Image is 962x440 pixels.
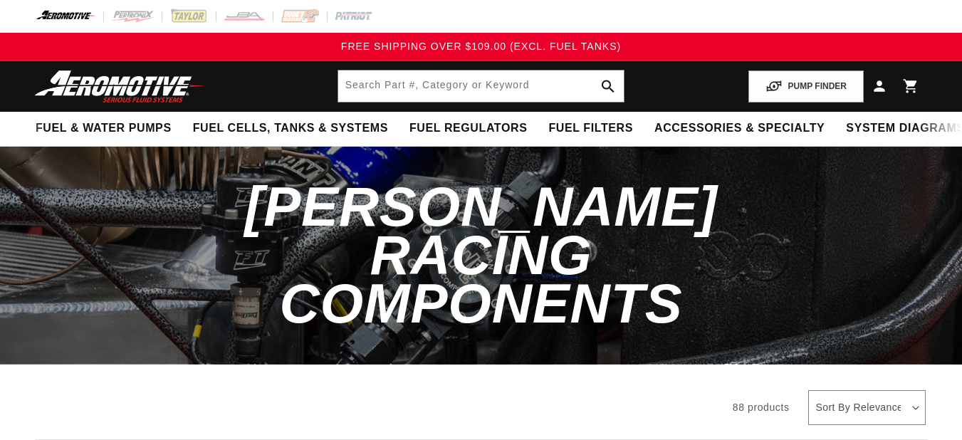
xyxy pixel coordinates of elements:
img: Aeromotive [31,70,209,103]
button: PUMP FINDER [748,70,864,103]
span: FREE SHIPPING OVER $109.00 (EXCL. FUEL TANKS) [341,41,621,52]
summary: Fuel Regulators [399,112,538,145]
span: Accessories & Specialty [654,121,825,136]
span: Fuel & Water Pumps [36,121,172,136]
span: [PERSON_NAME] Racing Components [245,175,718,335]
span: 88 products [733,402,790,413]
summary: Fuel Cells, Tanks & Systems [182,112,399,145]
span: Fuel Regulators [409,121,527,136]
summary: Fuel Filters [538,112,644,145]
summary: Fuel & Water Pumps [25,112,182,145]
span: Fuel Filters [548,121,633,136]
span: Fuel Cells, Tanks & Systems [193,121,388,136]
summary: Accessories & Specialty [644,112,835,145]
input: Search by Part Number, Category or Keyword [338,70,624,102]
button: search button [592,70,624,102]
